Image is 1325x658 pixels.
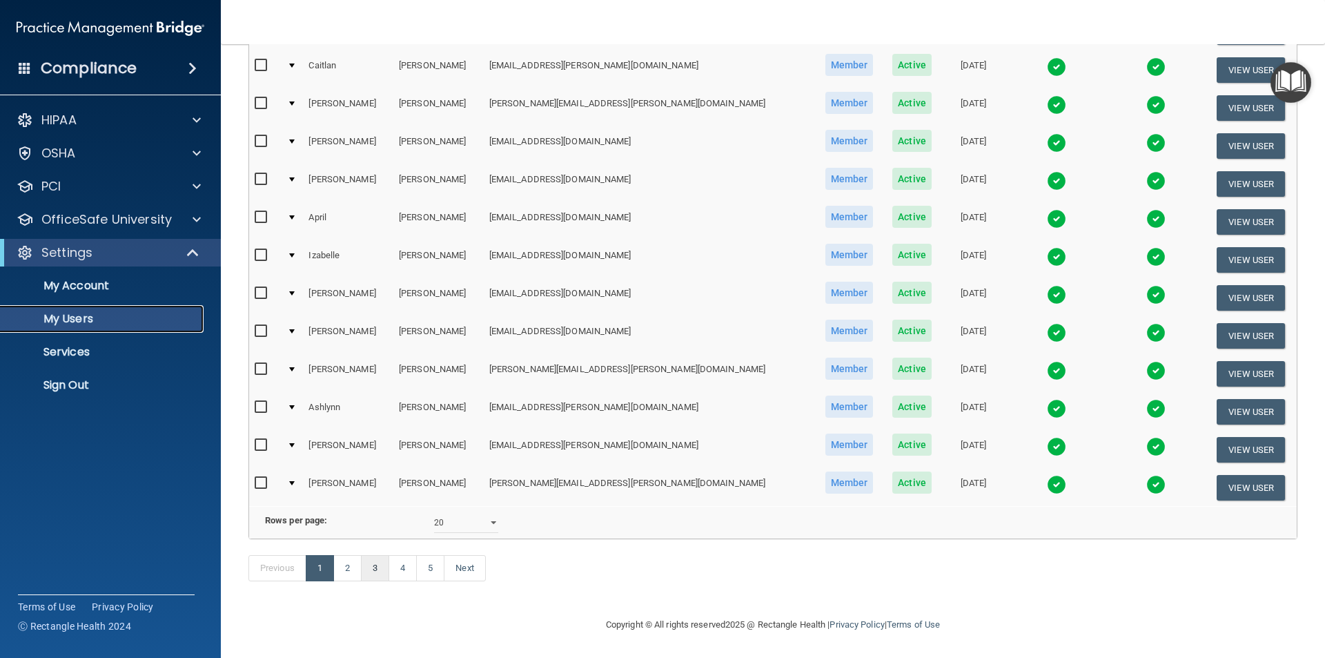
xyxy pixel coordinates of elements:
p: Settings [41,244,92,261]
span: Active [892,168,932,190]
td: [PERSON_NAME] [303,317,393,355]
td: [DATE] [941,127,1006,165]
td: [DATE] [941,165,1006,203]
button: View User [1217,475,1285,501]
a: Privacy Policy [830,619,884,630]
button: View User [1217,361,1285,387]
p: Services [9,345,197,359]
button: View User [1217,133,1285,159]
td: [PERSON_NAME] [303,165,393,203]
a: HIPAA [17,112,201,128]
td: [PERSON_NAME] [303,89,393,127]
span: Member [825,130,874,152]
button: View User [1217,95,1285,121]
img: tick.e7d51cea.svg [1146,171,1166,191]
td: [PERSON_NAME] [393,51,484,89]
td: [DATE] [941,241,1006,279]
img: tick.e7d51cea.svg [1047,323,1066,342]
button: View User [1217,399,1285,425]
td: Ashlynn [303,393,393,431]
img: tick.e7d51cea.svg [1047,361,1066,380]
span: Active [892,320,932,342]
a: PCI [17,178,201,195]
td: [PERSON_NAME] [393,393,484,431]
a: Terms of Use [18,600,75,614]
a: 5 [416,555,444,581]
td: [PERSON_NAME][EMAIL_ADDRESS][PERSON_NAME][DOMAIN_NAME] [484,89,815,127]
b: Rows per page: [265,515,327,525]
span: Member [825,92,874,114]
button: View User [1217,247,1285,273]
div: Copyright © All rights reserved 2025 @ Rectangle Health | | [521,603,1025,647]
h4: Compliance [41,59,137,78]
td: [PERSON_NAME] [393,431,484,469]
p: My Users [9,312,197,326]
p: HIPAA [41,112,77,128]
span: Active [892,472,932,494]
td: [EMAIL_ADDRESS][DOMAIN_NAME] [484,241,815,279]
span: Active [892,92,932,114]
img: tick.e7d51cea.svg [1146,95,1166,115]
p: OfficeSafe University [41,211,172,228]
span: Member [825,54,874,76]
img: tick.e7d51cea.svg [1047,475,1066,494]
td: [PERSON_NAME] [393,317,484,355]
span: Active [892,396,932,418]
span: Active [892,282,932,304]
img: tick.e7d51cea.svg [1146,475,1166,494]
td: [DATE] [941,393,1006,431]
td: [PERSON_NAME] [393,127,484,165]
p: Sign Out [9,378,197,392]
td: [DATE] [941,431,1006,469]
td: [PERSON_NAME] [303,279,393,317]
td: [DATE] [941,279,1006,317]
a: 4 [389,555,417,581]
span: Member [825,396,874,418]
td: [EMAIL_ADDRESS][PERSON_NAME][DOMAIN_NAME] [484,51,815,89]
button: View User [1217,437,1285,463]
td: [DATE] [941,317,1006,355]
span: Active [892,130,932,152]
td: [EMAIL_ADDRESS][DOMAIN_NAME] [484,127,815,165]
td: [PERSON_NAME] [393,89,484,127]
img: tick.e7d51cea.svg [1146,285,1166,304]
img: tick.e7d51cea.svg [1047,57,1066,77]
td: [PERSON_NAME] [303,469,393,506]
span: Member [825,168,874,190]
td: [EMAIL_ADDRESS][DOMAIN_NAME] [484,203,815,241]
td: [PERSON_NAME] [393,165,484,203]
td: [PERSON_NAME] [303,355,393,393]
span: Active [892,244,932,266]
p: My Account [9,279,197,293]
a: Settings [17,244,200,261]
td: [EMAIL_ADDRESS][PERSON_NAME][DOMAIN_NAME] [484,393,815,431]
a: Next [444,555,485,581]
span: Member [825,244,874,266]
p: OSHA [41,145,76,162]
img: tick.e7d51cea.svg [1146,399,1166,418]
td: [DATE] [941,89,1006,127]
img: tick.e7d51cea.svg [1146,209,1166,229]
a: 1 [306,555,334,581]
img: tick.e7d51cea.svg [1146,57,1166,77]
td: [PERSON_NAME] [393,279,484,317]
td: [EMAIL_ADDRESS][PERSON_NAME][DOMAIN_NAME] [484,431,815,469]
a: OSHA [17,145,201,162]
span: Member [825,472,874,494]
td: [DATE] [941,469,1006,506]
img: tick.e7d51cea.svg [1146,323,1166,342]
td: [PERSON_NAME] [303,127,393,165]
td: Caitlan [303,51,393,89]
img: tick.e7d51cea.svg [1047,95,1066,115]
img: tick.e7d51cea.svg [1047,285,1066,304]
td: [PERSON_NAME] [303,431,393,469]
span: Ⓒ Rectangle Health 2024 [18,619,131,633]
td: [DATE] [941,51,1006,89]
img: tick.e7d51cea.svg [1146,361,1166,380]
img: PMB logo [17,14,204,42]
span: Member [825,358,874,380]
a: 3 [361,555,389,581]
td: [PERSON_NAME] [393,469,484,506]
img: tick.e7d51cea.svg [1146,133,1166,153]
td: [EMAIL_ADDRESS][DOMAIN_NAME] [484,165,815,203]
